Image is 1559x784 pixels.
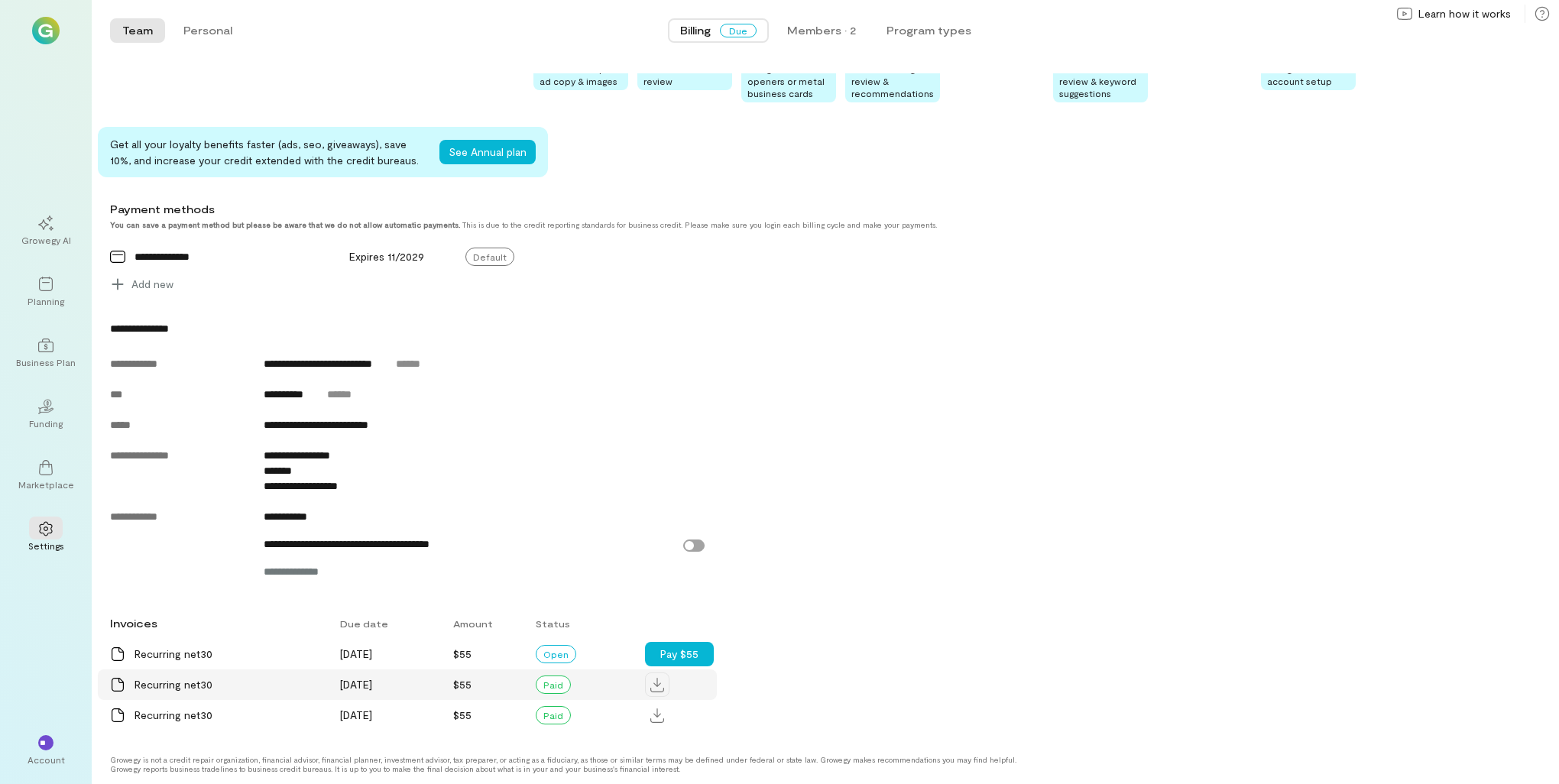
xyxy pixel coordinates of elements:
span: [DATE] [340,647,372,660]
div: Recurring net30 [135,708,322,723]
div: Recurring net30 [135,677,322,692]
div: Growegy AI [21,234,71,246]
span: Billing [680,23,711,38]
button: Program types [874,18,984,43]
span: [DATE] [340,708,372,721]
span: $55 [453,647,472,660]
span: [DATE] [340,678,372,691]
button: Personal [171,18,245,43]
span: Add new [131,277,173,292]
span: 5 engraved bottle openers or metal business cards [747,63,827,99]
a: Business Plan [18,326,73,381]
div: Planning [28,295,64,307]
span: Website design review & recommendations [851,63,934,99]
span: $55 [453,708,472,721]
div: Recurring net30 [135,646,322,662]
a: Settings [18,509,73,564]
span: SEO content review & keyword suggestions [1059,63,1136,99]
strong: You can save a payment method but please be aware that we do not allow automatic payments. [110,220,460,229]
div: Amount [444,610,527,637]
button: BillingDue [668,18,769,43]
span: Due [720,24,757,37]
div: Settings [28,539,64,552]
a: Planning [18,264,73,319]
div: Get all your loyalty benefits faster (ads, seo, giveaways), save 10%, and increase your credit ex... [110,136,427,168]
div: Open [536,645,576,663]
div: Paid [536,706,571,724]
div: Payment methods [110,202,1408,217]
div: Members · 2 [787,23,856,38]
span: Learn how it works [1418,6,1511,21]
a: Marketplace [18,448,73,503]
div: Business Plan [16,356,76,368]
a: Growegy AI [18,203,73,258]
button: See Annual plan [439,140,536,164]
button: Members · 2 [775,18,868,43]
div: Status [527,610,645,637]
span: Default [465,248,514,266]
span: $55 [453,678,472,691]
div: Funding [29,417,63,429]
div: Invoices [101,608,331,639]
button: Pay $55 [645,642,714,666]
a: Funding [18,387,73,442]
div: Due date [331,610,443,637]
div: Marketplace [18,478,74,491]
div: Growegy is not a credit repair organization, financial advisor, financial planner, investment adv... [110,755,1027,773]
span: Expires 11/2029 [349,250,424,263]
div: Account [28,753,65,766]
div: Paid [536,675,571,694]
button: Team [110,18,165,43]
div: This is due to the credit reporting standards for business credit. Please make sure you login eac... [110,220,1408,229]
